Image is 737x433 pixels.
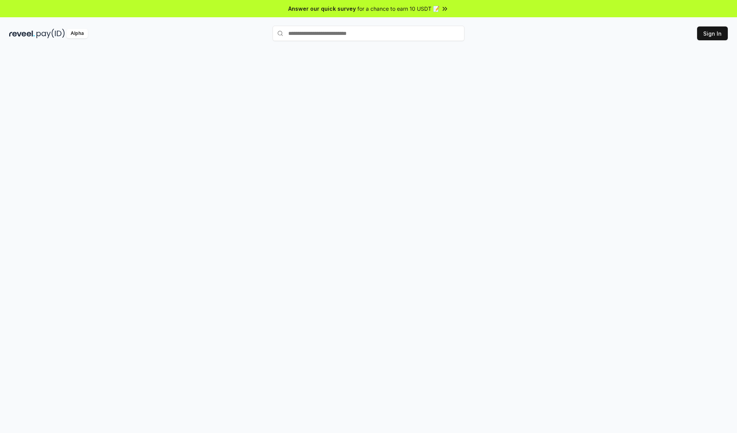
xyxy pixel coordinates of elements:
span: Answer our quick survey [288,5,356,13]
img: reveel_dark [9,29,35,38]
img: pay_id [36,29,65,38]
span: for a chance to earn 10 USDT 📝 [357,5,440,13]
button: Sign In [697,26,728,40]
div: Alpha [66,29,88,38]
